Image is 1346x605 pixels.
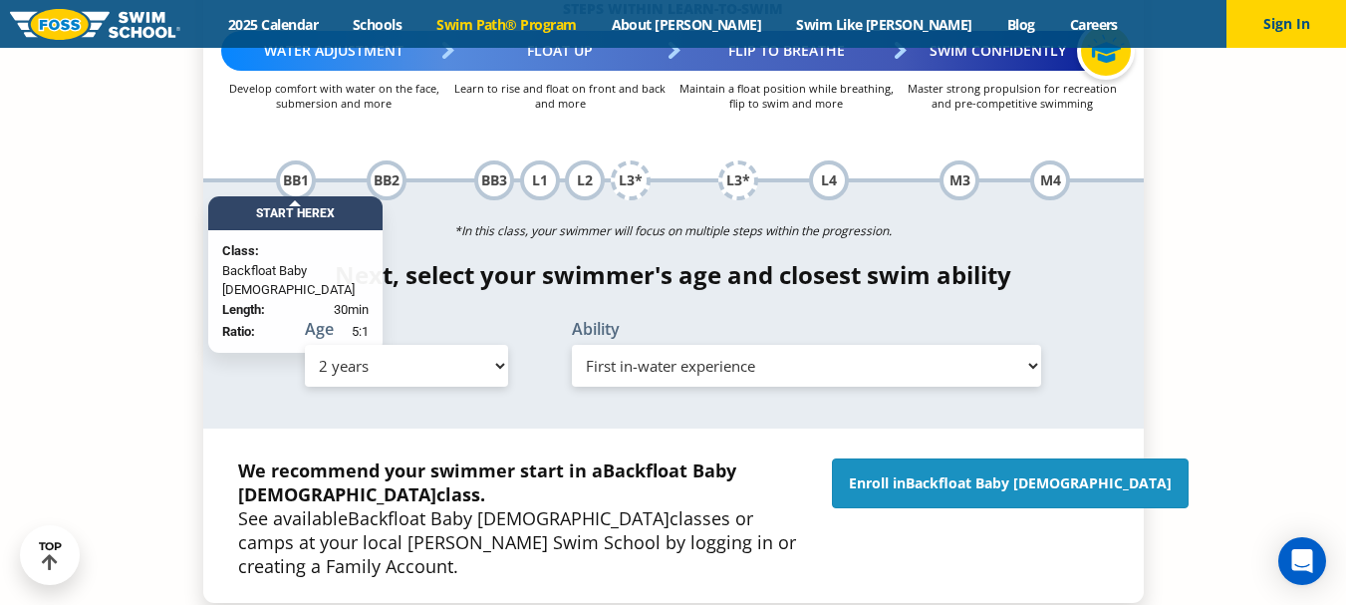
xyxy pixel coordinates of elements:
[419,15,594,34] a: Swim Path® Program
[334,300,369,320] span: 30min
[989,15,1052,34] a: Blog
[238,458,812,578] p: See available classes or camps at your local [PERSON_NAME] Swim School by logging in or creating ...
[238,458,736,506] span: Backfloat Baby [DEMOGRAPHIC_DATA]
[809,160,849,200] div: L4
[565,160,605,200] div: L2
[211,15,336,34] a: 2025 Calendar
[221,81,447,111] p: Develop comfort with water on the face, submersion and more
[447,81,673,111] p: Learn to rise and float on front and back and more
[222,243,259,258] strong: Class:
[327,206,335,220] span: X
[832,458,1189,508] a: Enroll inBackfloat Baby [DEMOGRAPHIC_DATA]
[367,160,406,200] div: BB2
[238,458,736,506] strong: We recommend your swimmer start in a class.
[276,160,316,200] div: BB1
[447,31,673,71] div: Float Up
[474,160,514,200] div: BB3
[1052,15,1135,34] a: Careers
[222,261,369,300] span: Backfloat Baby [DEMOGRAPHIC_DATA]
[940,160,979,200] div: M3
[10,9,180,40] img: FOSS Swim School Logo
[1278,537,1326,585] div: Open Intercom Messenger
[39,540,62,571] div: TOP
[673,31,900,71] div: Flip to Breathe
[1030,160,1070,200] div: M4
[203,261,1144,289] h4: Next, select your swimmer's age and closest swim ability
[594,15,779,34] a: About [PERSON_NAME]
[208,196,383,230] div: Start Here
[520,160,560,200] div: L1
[572,321,1042,337] label: Ability
[906,473,1172,492] span: Backfloat Baby [DEMOGRAPHIC_DATA]
[203,217,1144,245] p: *In this class, your swimmer will focus on multiple steps within the progression.
[222,324,255,339] strong: Ratio:
[222,302,265,317] strong: Length:
[336,15,419,34] a: Schools
[348,506,670,530] span: Backfloat Baby [DEMOGRAPHIC_DATA]
[305,321,508,337] label: Age
[221,31,447,71] div: Water Adjustment
[900,81,1126,111] p: Master strong propulsion for recreation and pre-competitive swimming
[779,15,990,34] a: Swim Like [PERSON_NAME]
[673,81,900,111] p: Maintain a float position while breathing, flip to swim and more
[900,31,1126,71] div: Swim Confidently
